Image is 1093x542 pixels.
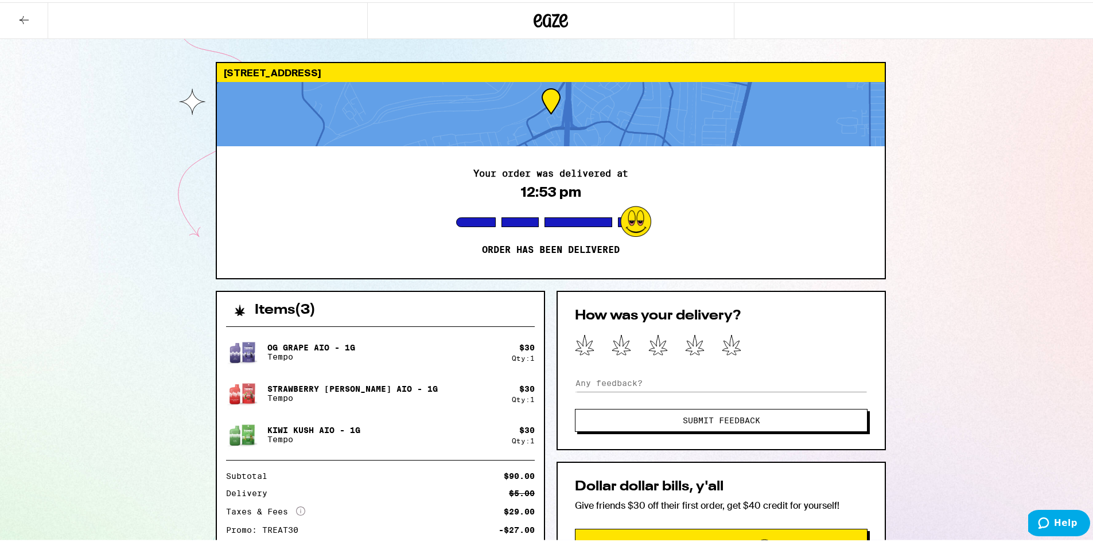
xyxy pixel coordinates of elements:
[575,372,868,389] input: Any feedback?
[226,470,275,478] div: Subtotal
[512,435,535,442] div: Qty: 1
[226,487,275,495] div: Delivery
[509,487,535,495] div: $5.00
[575,307,868,321] h2: How was your delivery?
[512,393,535,401] div: Qty: 1
[226,375,258,407] img: Tempo - Strawberry Beltz AIO - 1g
[226,334,258,366] img: Tempo - OG Grape AIO - 1g
[575,478,868,492] h2: Dollar dollar bills, y'all
[473,167,628,176] h2: Your order was delivered at
[519,423,535,432] div: $ 30
[226,504,305,514] div: Taxes & Fees
[226,524,306,532] div: Promo: TREAT30
[504,470,535,478] div: $90.00
[267,432,360,442] p: Tempo
[575,497,868,509] p: Give friends $30 off their first order, get $40 credit for yourself!
[683,414,760,422] span: Submit Feedback
[499,524,535,532] div: -$27.00
[267,423,360,432] p: Kiwi Kush AIO - 1g
[267,341,355,350] p: OG Grape AIO - 1g
[267,391,438,400] p: Tempo
[575,407,868,430] button: Submit Feedback
[267,382,438,391] p: Strawberry [PERSON_NAME] AIO - 1g
[226,416,258,449] img: Tempo - Kiwi Kush AIO - 1g
[217,61,885,80] div: [STREET_ADDRESS]
[519,382,535,391] div: $ 30
[1028,508,1090,536] iframe: Opens a widget where you can find more information
[512,352,535,360] div: Qty: 1
[482,242,620,254] p: Order has been delivered
[504,505,535,513] div: $29.00
[520,182,581,198] div: 12:53 pm
[519,341,535,350] div: $ 30
[267,350,355,359] p: Tempo
[255,301,316,315] h2: Items ( 3 )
